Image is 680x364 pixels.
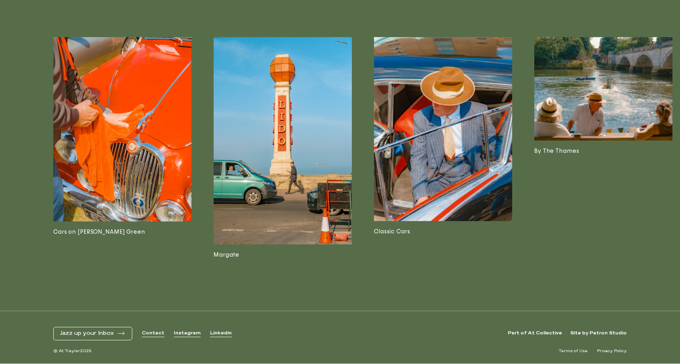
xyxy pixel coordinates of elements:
span: Jazz up your Inbox [60,330,114,337]
a: By The Thames [534,37,672,259]
h3: Margate [214,251,352,259]
a: Contact [142,330,164,337]
h3: By The Thames [534,147,672,156]
a: Cars on [PERSON_NAME] Green [53,37,192,259]
a: Terms of Use [559,348,588,354]
a: Site by Patron Studio [570,330,627,337]
a: Linkedin [210,330,232,337]
h3: Cars on [PERSON_NAME] Green [53,228,192,236]
h3: Classic Cars [374,227,512,236]
a: Privacy Policy [597,348,627,354]
a: Margate [214,37,352,259]
span: © At Trayler 2025 [53,348,92,354]
button: Jazz up your Inbox [60,330,126,337]
a: Part of At Collective [508,330,562,337]
a: Classic Cars [374,37,512,259]
a: Instagram [174,330,201,337]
